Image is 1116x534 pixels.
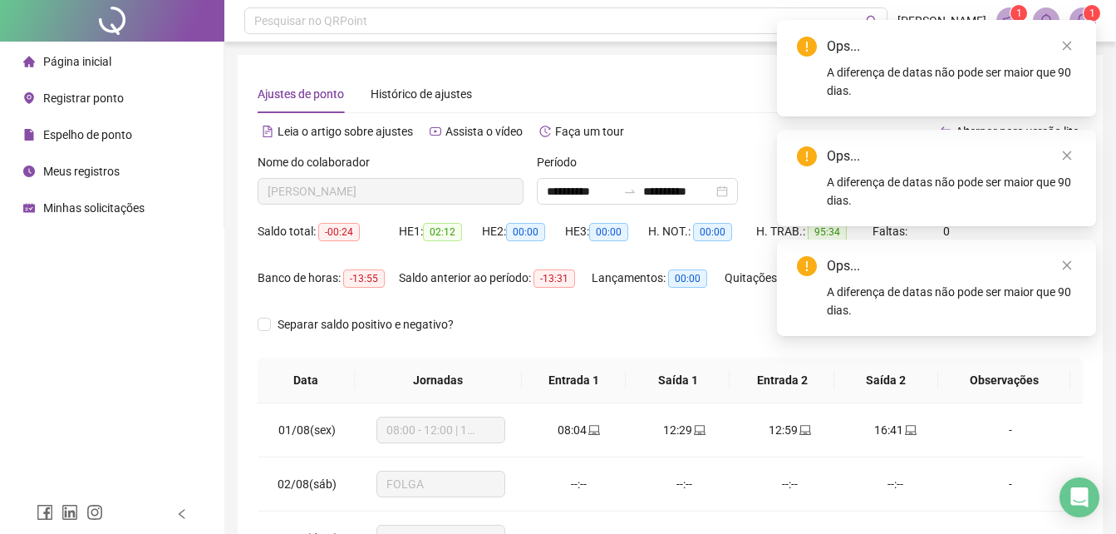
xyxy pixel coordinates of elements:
span: 1 [1016,7,1022,19]
sup: Atualize o seu contato no menu Meus Dados [1084,5,1100,22]
span: left [176,508,188,520]
span: Ajustes de ponto [258,87,344,101]
span: exclamation-circle [797,37,817,57]
span: 00:00 [693,223,732,241]
span: environment [23,92,35,104]
span: 08:00 - 12:00 | 13:00 - 17:00 [386,418,495,443]
span: Leia o artigo sobre ajustes [278,125,413,138]
span: close [1061,40,1073,52]
span: Registrar ponto [43,91,124,105]
span: Minhas solicitações [43,201,145,215]
span: notification [1002,13,1017,28]
span: Espelho de ponto [43,128,132,141]
span: bell [1039,13,1054,28]
span: -13:31 [533,269,575,288]
div: --:-- [750,475,829,493]
div: 12:29 [645,421,724,439]
span: 02:12 [423,223,462,241]
span: laptop [903,424,917,436]
div: --:-- [539,475,618,493]
div: 08:04 [539,421,618,439]
label: Nome do colaborador [258,153,381,171]
span: youtube [430,126,441,137]
span: 00:00 [589,223,628,241]
a: Close [1058,146,1076,165]
span: laptop [692,424,705,436]
div: A diferença de datas não pode ser maior que 90 dias. [827,283,1076,319]
span: 00:00 [668,269,707,288]
span: Meus registros [43,165,120,178]
div: - [961,475,1059,493]
span: -13:55 [343,269,385,288]
div: HE 2: [482,222,565,241]
span: Página inicial [43,55,111,68]
span: laptop [798,424,811,436]
span: Faça um tour [555,125,624,138]
div: Lançamentos: [592,269,725,288]
span: home [23,56,35,67]
span: linkedin [61,504,78,521]
div: H. TRAB.: [756,222,873,241]
span: clock-circle [23,166,35,177]
span: Separar saldo positivo e negativo? [271,315,460,334]
span: MAIANA MESQUITA LAGE SOARES [268,179,514,204]
a: Close [1058,37,1076,55]
div: Ops... [827,37,1076,57]
th: Entrada 2 [730,358,833,403]
div: Saldo total: [258,222,399,241]
div: Ops... [827,256,1076,276]
span: laptop [587,424,600,436]
div: HE 3: [565,222,648,241]
div: - [961,421,1059,439]
th: Observações [938,358,1070,403]
span: exclamation-circle [797,256,817,276]
div: 12:59 [750,421,829,439]
span: 01/08(sex) [278,423,336,437]
span: file [23,129,35,141]
div: Quitações: [725,269,841,288]
div: Open Intercom Messenger [1059,477,1099,517]
span: search [866,15,878,27]
th: Saída 1 [626,358,730,403]
div: Banco de horas: [258,269,399,288]
span: -00:24 [318,223,360,241]
span: file-text [262,126,273,137]
span: FOLGA [386,472,495,497]
span: schedule [23,202,35,214]
div: A diferença de datas não pode ser maior que 90 dias. [827,63,1076,100]
div: HE 1: [399,222,482,241]
th: Jornadas [355,358,523,403]
label: Período [537,153,587,171]
div: --:-- [856,475,935,493]
span: close [1061,150,1073,161]
div: A diferença de datas não pode ser maior que 90 dias. [827,173,1076,210]
div: 16:41 [856,421,935,439]
th: Entrada 1 [522,358,626,403]
div: H. NOT.: [648,222,756,241]
span: Observações [951,371,1057,389]
span: swap-right [623,185,637,198]
span: Histórico de ajustes [371,87,472,101]
span: 02/08(sáb) [278,477,337,491]
span: close [1061,260,1073,271]
span: Assista o vídeo [445,125,523,138]
div: --:-- [645,475,724,493]
span: 1 [1089,7,1095,19]
span: history [539,126,551,137]
span: to [623,185,637,198]
th: Data [258,358,355,403]
img: 85647 [1070,8,1095,33]
div: Ops... [827,146,1076,166]
span: facebook [37,504,53,521]
sup: 1 [1010,5,1027,22]
div: Saldo anterior ao período: [399,269,592,288]
a: Close [1058,256,1076,274]
span: exclamation-circle [797,146,817,166]
span: [PERSON_NAME] [897,12,986,30]
th: Saída 2 [834,358,938,403]
span: instagram [86,504,103,521]
span: 00:00 [506,223,545,241]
